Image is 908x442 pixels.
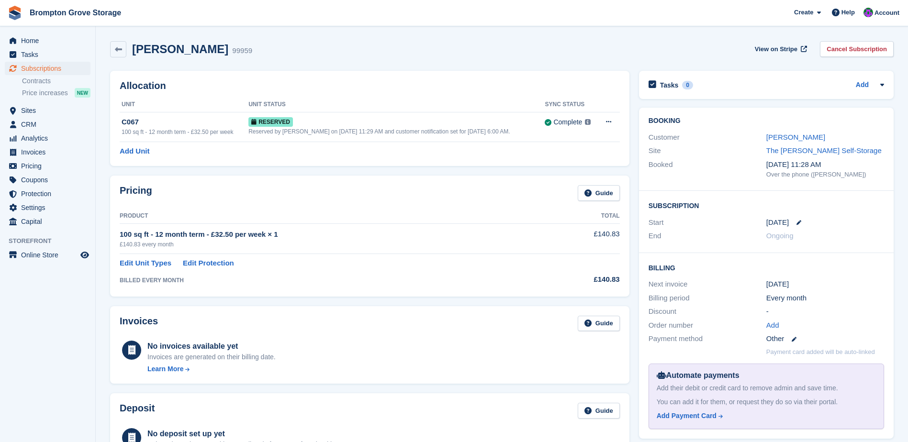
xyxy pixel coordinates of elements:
[120,97,248,112] th: Unit
[766,159,884,170] div: [DATE] 11:28 AM
[649,333,766,344] div: Payment method
[22,88,90,98] a: Price increases NEW
[766,306,884,317] div: -
[766,170,884,179] div: Over the phone ([PERSON_NAME])
[649,132,766,143] div: Customer
[5,173,90,187] a: menu
[649,263,884,272] h2: Billing
[766,347,875,357] p: Payment card added will be auto-linked
[649,231,766,242] div: End
[21,248,78,262] span: Online Store
[5,118,90,131] a: menu
[820,41,894,57] a: Cancel Subscription
[5,215,90,228] a: menu
[9,236,95,246] span: Storefront
[26,5,125,21] a: Brompton Grove Storage
[5,48,90,61] a: menu
[766,232,794,240] span: Ongoing
[232,45,252,56] div: 99959
[21,159,78,173] span: Pricing
[120,403,155,419] h2: Deposit
[21,62,78,75] span: Subscriptions
[856,80,869,91] a: Add
[21,201,78,214] span: Settings
[766,279,884,290] div: [DATE]
[841,8,855,17] span: Help
[585,119,591,125] img: icon-info-grey-7440780725fd019a000dd9b08b2336e03edf1995a4989e88bcd33f0948082b44.svg
[660,81,679,89] h2: Tasks
[21,118,78,131] span: CRM
[79,249,90,261] a: Preview store
[22,88,68,98] span: Price increases
[21,215,78,228] span: Capital
[751,41,809,57] a: View on Stripe
[649,217,766,228] div: Start
[545,97,597,112] th: Sync Status
[649,306,766,317] div: Discount
[5,132,90,145] a: menu
[248,127,545,136] div: Reserved by [PERSON_NAME] on [DATE] 11:29 AM and customer notification set for [DATE] 6:00 AM.
[649,293,766,304] div: Billing period
[22,77,90,86] a: Contracts
[578,185,620,201] a: Guide
[21,34,78,47] span: Home
[120,229,549,240] div: 100 sq ft - 12 month term - £32.50 per week × 1
[766,333,884,344] div: Other
[682,81,693,89] div: 0
[649,145,766,156] div: Site
[649,320,766,331] div: Order number
[8,6,22,20] img: stora-icon-8386f47178a22dfd0bd8f6a31ec36ba5ce8667c1dd55bd0f319d3a0aa187defe.svg
[120,258,171,269] a: Edit Unit Types
[120,209,549,224] th: Product
[21,187,78,200] span: Protection
[120,146,149,157] a: Add Unit
[248,97,545,112] th: Unit Status
[549,223,619,254] td: £140.83
[122,117,248,128] div: C067
[21,104,78,117] span: Sites
[649,200,884,210] h2: Subscription
[147,364,276,374] a: Learn More
[120,276,549,285] div: BILLED EVERY MONTH
[147,364,183,374] div: Learn More
[766,217,789,228] time: 2025-08-14 23:00:00 UTC
[120,240,549,249] div: £140.83 every month
[755,44,797,54] span: View on Stripe
[183,258,234,269] a: Edit Protection
[248,117,293,127] span: Reserved
[578,403,620,419] a: Guide
[874,8,899,18] span: Account
[766,146,882,155] a: The [PERSON_NAME] Self-Storage
[553,117,582,127] div: Complete
[120,80,620,91] h2: Allocation
[578,316,620,331] a: Guide
[5,187,90,200] a: menu
[766,133,825,141] a: [PERSON_NAME]
[657,411,872,421] a: Add Payment Card
[147,341,276,352] div: No invoices available yet
[147,352,276,362] div: Invoices are generated on their billing date.
[649,117,884,125] h2: Booking
[5,145,90,159] a: menu
[766,320,779,331] a: Add
[75,88,90,98] div: NEW
[766,293,884,304] div: Every month
[863,8,873,17] img: Jo Brock
[5,34,90,47] a: menu
[649,279,766,290] div: Next invoice
[649,159,766,179] div: Booked
[657,383,876,393] div: Add their debit or credit card to remove admin and save time.
[21,132,78,145] span: Analytics
[21,173,78,187] span: Coupons
[147,428,345,440] div: No deposit set up yet
[120,316,158,331] h2: Invoices
[657,397,876,407] div: You can add it for them, or request they do so via their portal.
[549,209,619,224] th: Total
[5,248,90,262] a: menu
[5,201,90,214] a: menu
[549,274,619,285] div: £140.83
[122,128,248,136] div: 100 sq ft - 12 month term - £32.50 per week
[21,48,78,61] span: Tasks
[5,104,90,117] a: menu
[21,145,78,159] span: Invoices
